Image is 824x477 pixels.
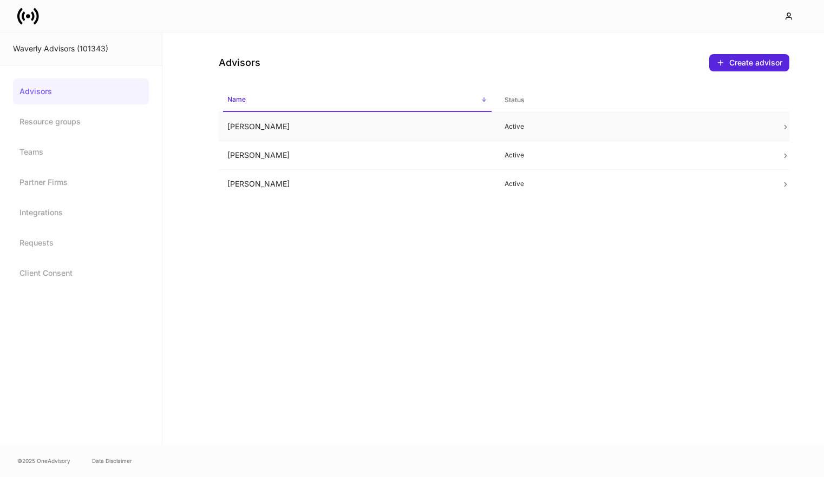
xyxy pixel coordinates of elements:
a: Teams [13,139,149,165]
h4: Advisors [219,56,260,69]
a: Requests [13,230,149,256]
div: Create advisor [729,57,782,68]
button: Create advisor [709,54,789,71]
td: [PERSON_NAME] [219,112,496,141]
a: Client Consent [13,260,149,286]
a: Advisors [13,78,149,104]
div: Waverly Advisors (101343) [13,43,149,54]
p: Active [505,122,764,131]
p: Active [505,180,764,188]
a: Integrations [13,200,149,226]
span: Status [500,89,769,111]
a: Partner Firms [13,169,149,195]
a: Resource groups [13,109,149,135]
span: © 2025 OneAdvisory [17,456,70,465]
td: [PERSON_NAME] [219,170,496,198]
span: Name [223,89,492,112]
a: Data Disclaimer [92,456,132,465]
td: [PERSON_NAME] [219,141,496,170]
h6: Name [227,94,246,104]
h6: Status [505,95,524,105]
p: Active [505,151,764,160]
